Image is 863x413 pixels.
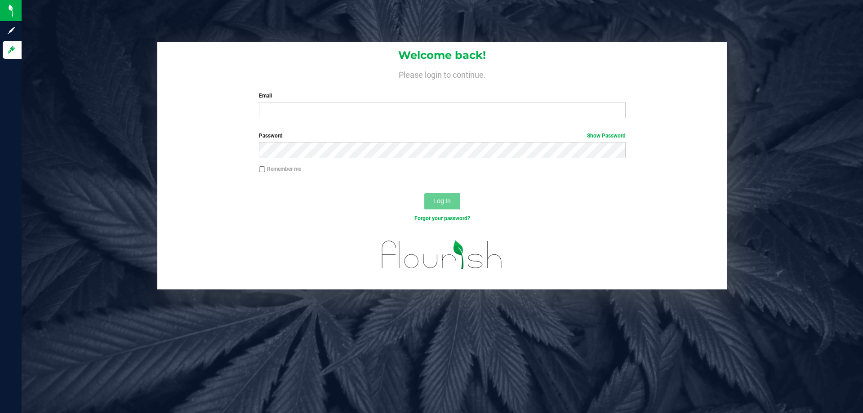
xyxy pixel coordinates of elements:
[371,232,513,278] img: flourish_logo.svg
[7,45,16,54] inline-svg: Log in
[259,165,301,173] label: Remember me
[424,193,460,209] button: Log In
[414,215,470,222] a: Forgot your password?
[587,133,626,139] a: Show Password
[259,92,625,100] label: Email
[157,68,727,79] h4: Please login to continue.
[433,197,451,204] span: Log In
[7,26,16,35] inline-svg: Sign up
[157,49,727,61] h1: Welcome back!
[259,133,283,139] span: Password
[259,166,265,173] input: Remember me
